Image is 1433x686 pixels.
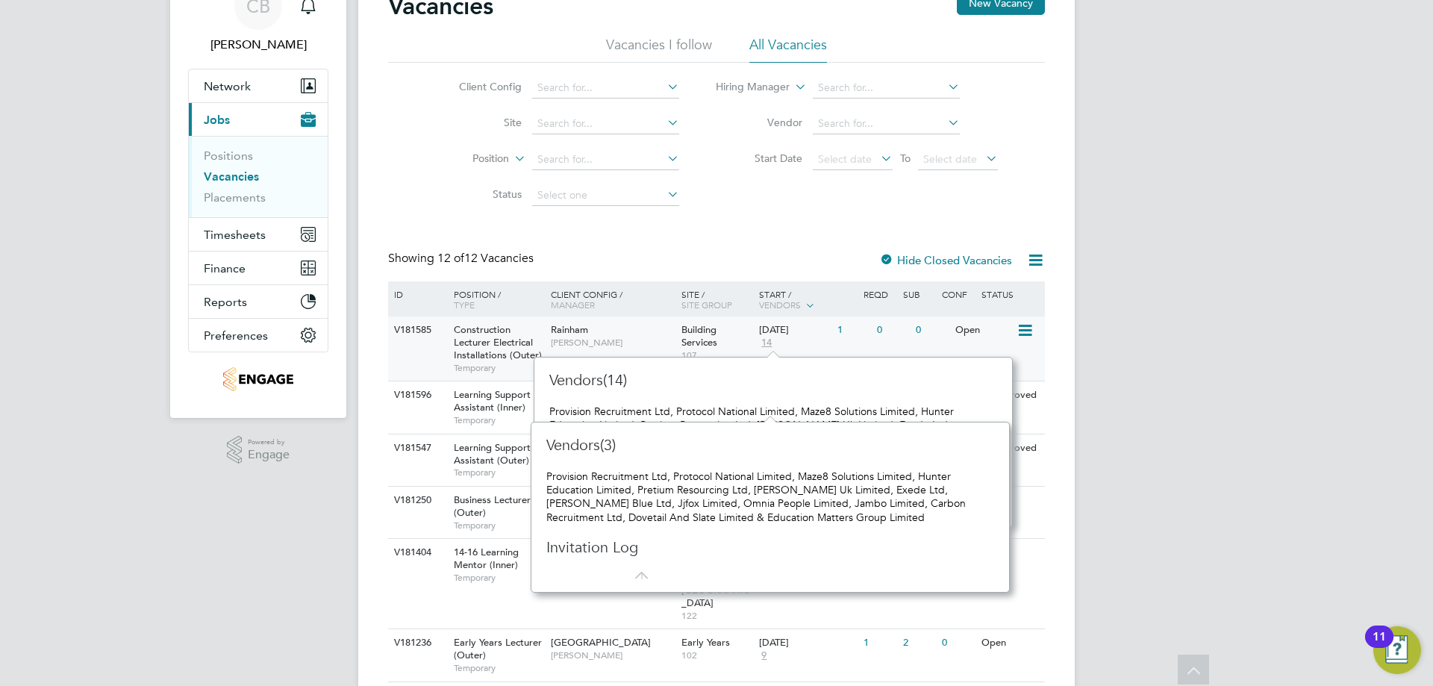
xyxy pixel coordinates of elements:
[938,629,977,657] div: 0
[189,136,328,217] div: Jobs
[454,493,531,519] span: Business Lecturer (Outer)
[436,187,522,201] label: Status
[818,152,872,166] span: Select date
[546,537,808,557] h3: Invitation Log
[223,367,293,391] img: jambo-logo-retina.png
[532,185,679,206] input: Select one
[860,629,899,657] div: 1
[189,69,328,102] button: Network
[546,470,994,524] div: Provision Recruitment Ltd, Protocol National Limited, Maze8 Solutions Limited, Hunter Education L...
[532,78,679,99] input: Search for...
[681,649,752,661] span: 102
[873,317,912,344] div: 0
[813,78,960,99] input: Search for...
[938,281,977,307] div: Conf
[759,299,801,311] span: Vendors
[681,323,717,349] span: Building Services
[454,323,542,361] span: Construction Lecturer Electrical Installations (Outer)
[188,36,328,54] span: Cameron Bishop
[606,36,712,63] li: Vacancies I follow
[454,546,519,571] span: 14-16 Learning Mentor (Inner)
[551,299,595,311] span: Manager
[388,251,537,266] div: Showing
[454,362,543,374] span: Temporary
[423,152,509,166] label: Position
[678,281,756,317] div: Site /
[437,251,464,266] span: 12 of
[189,103,328,136] button: Jobs
[899,281,938,307] div: Sub
[978,281,1043,307] div: Status
[454,662,543,674] span: Temporary
[549,370,811,390] h3: Vendors(14)
[978,629,1043,657] div: Open
[860,281,899,307] div: Reqd
[551,323,588,336] span: Rainham
[454,414,543,426] span: Temporary
[681,299,732,311] span: Site Group
[454,520,543,531] span: Temporary
[1373,626,1421,674] button: Open Resource Center, 11 new notifications
[749,36,827,63] li: All Vacancies
[204,328,268,343] span: Preferences
[923,152,977,166] span: Select date
[759,337,774,349] span: 14
[204,113,230,127] span: Jobs
[834,317,872,344] div: 1
[978,539,1043,567] div: Open
[681,636,730,649] span: Early Years
[952,317,1017,344] div: Open
[454,441,531,467] span: Learning Support Assistant (Outer)
[390,317,443,344] div: V181585
[716,152,802,165] label: Start Date
[1373,637,1386,656] div: 11
[390,381,443,409] div: V181596
[436,80,522,93] label: Client Config
[204,261,246,275] span: Finance
[551,636,651,649] span: [GEOGRAPHIC_DATA]
[227,436,290,464] a: Powered byEngage
[390,539,443,567] div: V181404
[189,252,328,284] button: Finance
[248,449,290,461] span: Engage
[443,281,547,317] div: Position /
[437,251,534,266] span: 12 Vacancies
[204,190,266,205] a: Placements
[204,79,251,93] span: Network
[879,253,1012,267] label: Hide Closed Vacancies
[681,349,752,361] span: 107
[454,388,531,414] span: Learning Support Assistant (Inner)
[248,436,290,449] span: Powered by
[204,149,253,163] a: Positions
[759,324,830,337] div: [DATE]
[188,367,328,391] a: Go to home page
[899,629,938,657] div: 2
[532,113,679,134] input: Search for...
[912,317,951,344] div: 0
[551,649,674,661] span: [PERSON_NAME]
[759,637,856,649] div: [DATE]
[546,435,808,455] h3: Vendors(3)
[813,113,960,134] input: Search for...
[454,299,475,311] span: Type
[390,487,443,514] div: V181250
[755,281,860,319] div: Start /
[454,636,542,661] span: Early Years Lecturer (Outer)
[547,281,678,317] div: Client Config /
[204,228,266,242] span: Timesheets
[454,572,543,584] span: Temporary
[390,434,443,462] div: V181547
[204,295,247,309] span: Reports
[189,285,328,318] button: Reports
[716,116,802,129] label: Vendor
[454,467,543,478] span: Temporary
[189,319,328,352] button: Preferences
[896,149,915,168] span: To
[681,610,752,622] span: 122
[549,405,997,459] div: Provision Recruitment Ltd, Protocol National Limited, Maze8 Solutions Limited, Hunter Education L...
[390,281,443,307] div: ID
[759,649,769,662] span: 9
[189,218,328,251] button: Timesheets
[551,337,674,349] span: [PERSON_NAME]
[704,80,790,95] label: Hiring Manager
